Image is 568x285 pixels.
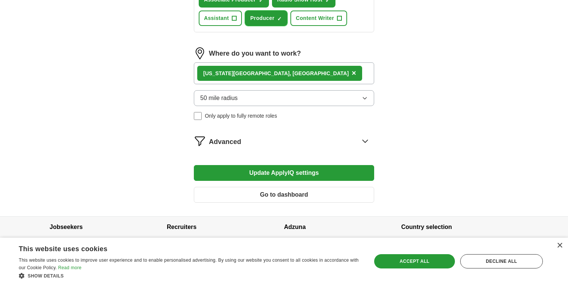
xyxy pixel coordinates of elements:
[277,16,282,22] span: ✓
[401,217,518,238] h4: Country selection
[199,11,242,26] button: Assistant
[58,265,82,270] a: Read more, opens a new window
[209,49,301,59] label: Where do you want to work?
[203,70,349,77] div: [US_STATE][GEOGRAPHIC_DATA], [GEOGRAPHIC_DATA]
[374,254,455,268] div: Accept all
[19,258,359,270] span: This website uses cookies to improve user experience and to enable personalised advertising. By u...
[209,137,241,147] span: Advanced
[19,272,361,279] div: Show details
[290,11,347,26] button: Content Writer
[296,14,334,22] span: Content Writer
[28,273,64,279] span: Show details
[250,14,274,22] span: Producer
[194,112,202,120] input: Only apply to fully remote roles
[194,187,374,203] button: Go to dashboard
[200,94,238,103] span: 50 mile radius
[557,243,562,249] div: Close
[204,14,229,22] span: Assistant
[352,68,356,79] button: ×
[460,254,543,268] div: Decline all
[352,69,356,77] span: ×
[194,135,206,147] img: filter
[19,242,342,253] div: This website uses cookies
[194,165,374,181] button: Update ApplyIQ settings
[205,112,277,120] span: Only apply to fully remote roles
[245,11,287,26] button: Producer✓
[194,47,206,59] img: location.png
[194,90,374,106] button: 50 mile radius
